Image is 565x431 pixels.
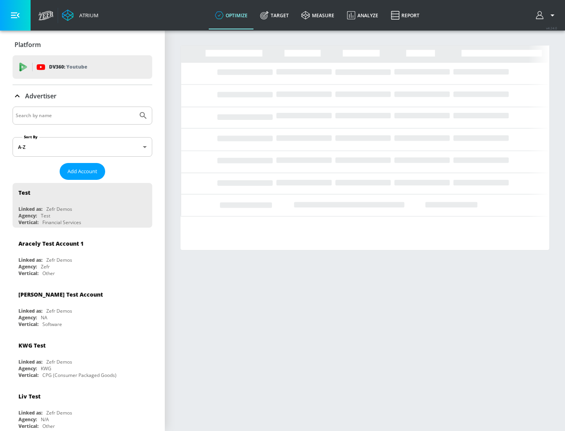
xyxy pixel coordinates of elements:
[18,365,37,372] div: Agency:
[13,285,152,330] div: [PERSON_NAME] Test AccountLinked as:Zefr DemosAgency:NAVertical:Software
[46,206,72,212] div: Zefr Demos
[18,240,84,247] div: Aracely Test Account 1
[22,134,39,139] label: Sort By
[15,40,41,49] p: Platform
[254,1,295,29] a: Target
[18,342,46,349] div: KWG Test
[42,423,55,429] div: Other
[13,234,152,279] div: Aracely Test Account 1Linked as:Zefr DemosAgency:ZefrVertical:Other
[66,63,87,71] p: Youtube
[41,365,51,372] div: KWG
[18,219,38,226] div: Vertical:
[60,163,105,180] button: Add Account
[13,55,152,79] div: DV360: Youtube
[41,212,50,219] div: Test
[67,167,97,176] span: Add Account
[49,63,87,71] p: DV360:
[13,336,152,380] div: KWG TestLinked as:Zefr DemosAgency:KWGVertical:CPG (Consumer Packaged Goods)
[546,26,557,30] span: v 4.24.0
[18,189,30,196] div: Test
[18,416,37,423] div: Agency:
[13,137,152,157] div: A-Z
[18,423,38,429] div: Vertical:
[25,92,56,100] p: Advertiser
[46,409,72,416] div: Zefr Demos
[18,308,42,314] div: Linked as:
[18,409,42,416] div: Linked as:
[209,1,254,29] a: optimize
[295,1,341,29] a: measure
[46,308,72,314] div: Zefr Demos
[18,372,38,378] div: Vertical:
[18,263,37,270] div: Agency:
[13,183,152,228] div: TestLinked as:Zefr DemosAgency:TestVertical:Financial Services
[18,291,103,298] div: [PERSON_NAME] Test Account
[18,206,42,212] div: Linked as:
[18,321,38,328] div: Vertical:
[42,321,62,328] div: Software
[18,393,40,400] div: Liv Test
[41,314,47,321] div: NA
[41,263,50,270] div: Zefr
[76,12,98,19] div: Atrium
[18,212,37,219] div: Agency:
[385,1,426,29] a: Report
[46,257,72,263] div: Zefr Demos
[18,314,37,321] div: Agency:
[42,270,55,277] div: Other
[42,219,81,226] div: Financial Services
[18,257,42,263] div: Linked as:
[62,9,98,21] a: Atrium
[18,359,42,365] div: Linked as:
[41,416,49,423] div: N/A
[18,270,38,277] div: Vertical:
[13,85,152,107] div: Advertiser
[16,110,135,121] input: Search by name
[341,1,385,29] a: Analyze
[13,34,152,56] div: Platform
[46,359,72,365] div: Zefr Demos
[42,372,117,378] div: CPG (Consumer Packaged Goods)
